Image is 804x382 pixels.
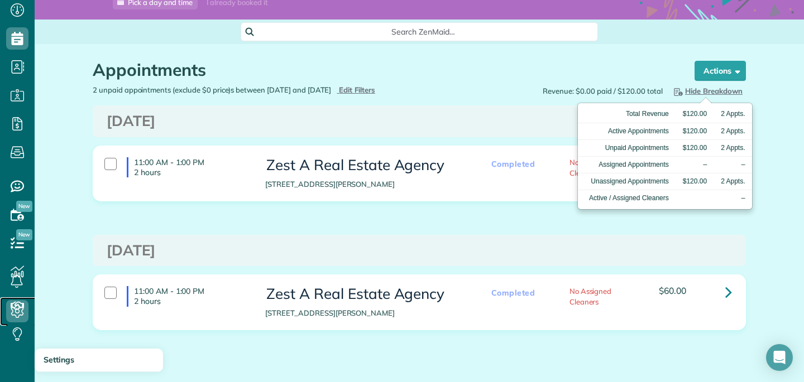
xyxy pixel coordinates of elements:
td: Active / Assigned Cleaners [578,190,676,207]
span: Completed [486,286,541,300]
span: Settings [44,355,74,365]
td: $120.00 [676,106,714,123]
h4: 11:00 AM - 1:00 PM [127,157,248,177]
button: Hide Breakdown [668,85,746,97]
td: 2 Appts. [714,106,752,123]
td: Total Revenue [578,106,676,123]
span: New [16,201,32,212]
h4: 11:00 AM - 1:00 PM [127,286,248,306]
td: Unassigned Appointments [578,173,676,190]
h3: [DATE] [107,243,732,259]
span: No Assigned Cleaners [569,158,612,177]
td: Unpaid Appointments [578,139,676,156]
td: – [676,156,714,173]
h1: Appointments [93,61,673,79]
p: [STREET_ADDRESS][PERSON_NAME] [265,179,463,190]
td: $120.00 [676,123,714,139]
span: $60.00 [659,285,686,296]
td: – [714,190,752,207]
td: 2 Appts. [714,139,752,156]
span: Edit Filters [339,85,375,94]
div: Open Intercom Messenger [766,344,793,371]
td: Assigned Appointments [578,156,676,173]
td: Active Appointments [578,123,676,139]
td: $120.00 [676,139,714,156]
h3: [DATE] [107,113,732,129]
p: 2 hours [134,167,248,177]
span: New [16,229,32,240]
td: – [714,156,752,173]
h3: Zest A Real Estate Agency [265,286,463,302]
td: $120.00 [676,173,714,190]
a: Settings [35,349,163,372]
td: 2 Appts. [714,173,752,190]
td: 2 Appts. [714,123,752,139]
span: Revenue: $0.00 paid / $120.00 total [543,86,663,96]
span: No Assigned Cleaners [569,287,612,306]
button: Actions [695,61,746,81]
span: Completed [486,157,541,171]
p: 2 hours [134,296,248,306]
p: [STREET_ADDRESS][PERSON_NAME] [265,308,463,318]
div: 2 unpaid appointments (exclude $0 price)s between [DATE] and [DATE] [84,85,419,95]
span: Hide Breakdown [672,86,743,95]
h3: Zest A Real Estate Agency [265,157,463,173]
a: Edit Filters [337,85,375,94]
